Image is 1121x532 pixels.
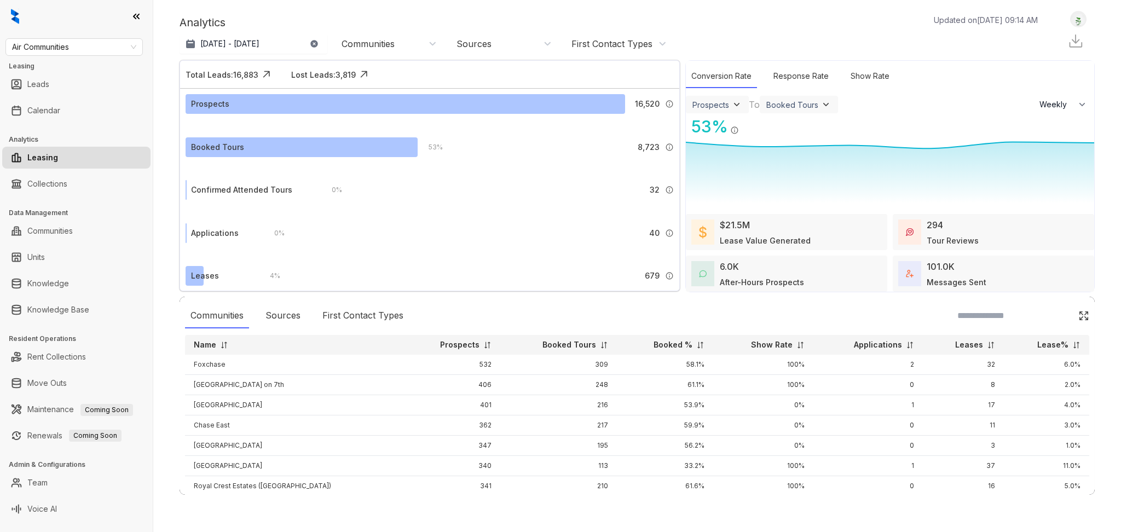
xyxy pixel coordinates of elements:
[500,375,617,395] td: 248
[1071,14,1086,25] img: UserAvatar
[699,270,707,278] img: AfterHoursConversations
[27,498,57,520] a: Voice AI
[923,415,1004,436] td: 11
[2,100,151,122] li: Calendar
[403,415,500,436] td: 362
[11,9,19,24] img: logo
[263,227,285,239] div: 0 %
[180,14,226,31] p: Analytics
[1004,395,1089,415] td: 4.0%
[500,456,617,476] td: 113
[80,404,133,416] span: Coming Soon
[638,141,660,153] span: 8,723
[27,147,58,169] a: Leasing
[2,173,151,195] li: Collections
[69,430,122,442] span: Coming Soon
[813,375,923,395] td: 0
[600,341,608,349] img: sorting
[260,303,306,328] div: Sources
[500,476,617,496] td: 210
[617,456,713,476] td: 33.2%
[500,415,617,436] td: 217
[796,341,805,349] img: sorting
[906,228,914,236] img: TourReviews
[1078,310,1089,321] img: Click Icon
[191,141,244,153] div: Booked Tours
[185,303,249,328] div: Communities
[2,299,151,321] li: Knowledge Base
[1004,375,1089,395] td: 2.0%
[1067,33,1084,49] img: Download
[617,395,713,415] td: 53.9%
[185,355,403,375] td: Foxchase
[730,126,739,135] img: Info
[713,476,813,496] td: 100%
[665,229,674,238] img: Info
[713,415,813,436] td: 0%
[185,456,403,476] td: [GEOGRAPHIC_DATA]
[457,38,492,50] div: Sources
[403,395,500,415] td: 401
[9,61,153,71] h3: Leasing
[923,395,1004,415] td: 17
[665,100,674,108] img: Info
[27,273,69,294] a: Knowledge
[665,143,674,152] img: Info
[713,436,813,456] td: 0%
[27,173,67,195] a: Collections
[291,69,356,80] div: Lost Leads: 3,819
[923,456,1004,476] td: 37
[27,100,60,122] a: Calendar
[617,375,713,395] td: 61.1%
[180,34,327,54] button: [DATE] - [DATE]
[923,355,1004,375] td: 32
[2,425,151,447] li: Renewals
[185,436,403,456] td: [GEOGRAPHIC_DATA]
[645,270,660,282] span: 679
[854,339,902,350] p: Applications
[191,184,292,196] div: Confirmed Attended Tours
[686,114,728,139] div: 53 %
[923,436,1004,456] td: 3
[654,339,692,350] p: Booked %
[617,436,713,456] td: 56.2%
[317,303,409,328] div: First Contact Types
[813,436,923,456] td: 0
[813,476,923,496] td: 0
[356,66,372,83] img: Click Icon
[9,460,153,470] h3: Admin & Configurations
[1033,95,1094,114] button: Weekly
[27,372,67,394] a: Move Outs
[2,472,151,494] li: Team
[1004,415,1089,436] td: 3.0%
[617,415,713,436] td: 59.9%
[27,472,48,494] a: Team
[713,375,813,395] td: 100%
[813,395,923,415] td: 1
[185,375,403,395] td: [GEOGRAPHIC_DATA] on 7th
[906,341,914,349] img: sorting
[749,98,760,111] div: To
[27,299,89,321] a: Knowledge Base
[686,65,757,88] div: Conversion Rate
[906,270,914,277] img: TotalFum
[2,246,151,268] li: Units
[720,218,750,232] div: $21.5M
[934,14,1038,26] p: Updated on [DATE] 09:14 AM
[692,100,729,109] div: Prospects
[186,69,258,80] div: Total Leads: 16,883
[27,220,73,242] a: Communities
[927,276,986,288] div: Messages Sent
[1037,339,1068,350] p: Lease%
[713,395,813,415] td: 0%
[713,456,813,476] td: 100%
[751,339,793,350] p: Show Rate
[403,476,500,496] td: 341
[1004,436,1089,456] td: 1.0%
[571,38,652,50] div: First Contact Types
[2,273,151,294] li: Knowledge
[720,260,739,273] div: 6.0K
[1072,341,1080,349] img: sorting
[12,39,136,55] span: Air Communities
[813,355,923,375] td: 2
